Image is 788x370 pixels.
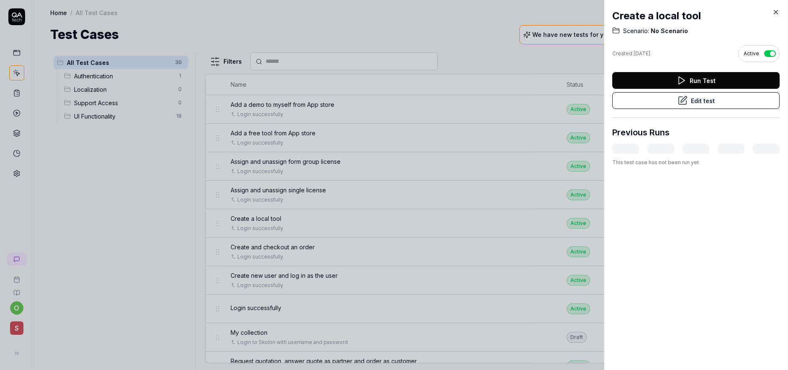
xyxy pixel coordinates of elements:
[612,8,780,23] h2: Create a local tool
[744,50,759,57] span: Active
[649,27,688,35] span: No Scenario
[612,92,780,109] button: Edit test
[623,27,649,35] span: Scenario:
[634,50,650,57] time: [DATE]
[612,72,780,89] button: Run Test
[612,126,670,139] h3: Previous Runs
[612,50,650,57] div: Created
[612,159,780,166] div: This test case has not been run yet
